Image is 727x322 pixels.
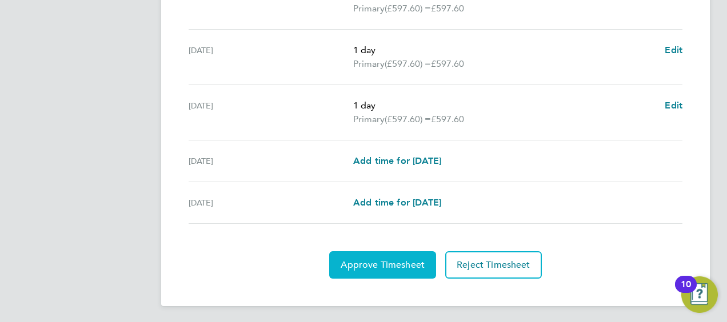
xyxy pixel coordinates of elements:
button: Open Resource Center, 10 new notifications [681,276,718,313]
div: 10 [681,284,691,299]
a: Add time for [DATE] [353,154,441,168]
span: (£597.60) = [385,114,431,124]
div: [DATE] [189,196,353,210]
p: 1 day [353,43,656,57]
span: £597.60 [431,3,464,14]
div: [DATE] [189,43,353,71]
button: Approve Timesheet [329,251,436,279]
span: (£597.60) = [385,3,431,14]
span: Approve Timesheet [341,259,425,271]
span: Add time for [DATE] [353,197,441,208]
span: £597.60 [431,58,464,69]
div: [DATE] [189,154,353,168]
a: Add time for [DATE] [353,196,441,210]
span: (£597.60) = [385,58,431,69]
span: Edit [665,100,682,111]
p: 1 day [353,99,656,112]
span: Primary [353,112,385,126]
a: Edit [665,99,682,112]
span: Add time for [DATE] [353,155,441,166]
span: Primary [353,57,385,71]
a: Edit [665,43,682,57]
button: Reject Timesheet [445,251,542,279]
span: Primary [353,2,385,15]
span: Reject Timesheet [457,259,530,271]
span: £597.60 [431,114,464,124]
div: [DATE] [189,99,353,126]
span: Edit [665,45,682,55]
